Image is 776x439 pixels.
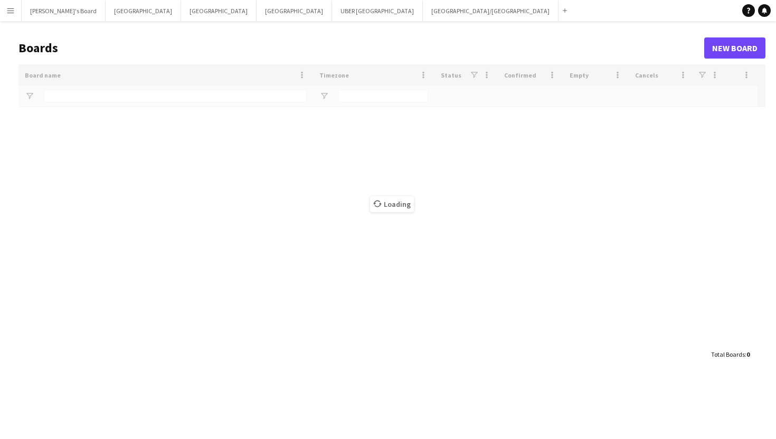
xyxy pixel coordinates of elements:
a: New Board [704,37,765,59]
h1: Boards [18,40,704,56]
span: 0 [746,350,750,358]
button: [PERSON_NAME]'s Board [22,1,106,21]
button: [GEOGRAPHIC_DATA] [106,1,181,21]
button: [GEOGRAPHIC_DATA] [181,1,257,21]
button: [GEOGRAPHIC_DATA]/[GEOGRAPHIC_DATA] [423,1,559,21]
span: Total Boards [711,350,745,358]
div: : [711,344,750,365]
span: Loading [370,196,414,212]
button: [GEOGRAPHIC_DATA] [257,1,332,21]
button: UBER [GEOGRAPHIC_DATA] [332,1,423,21]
